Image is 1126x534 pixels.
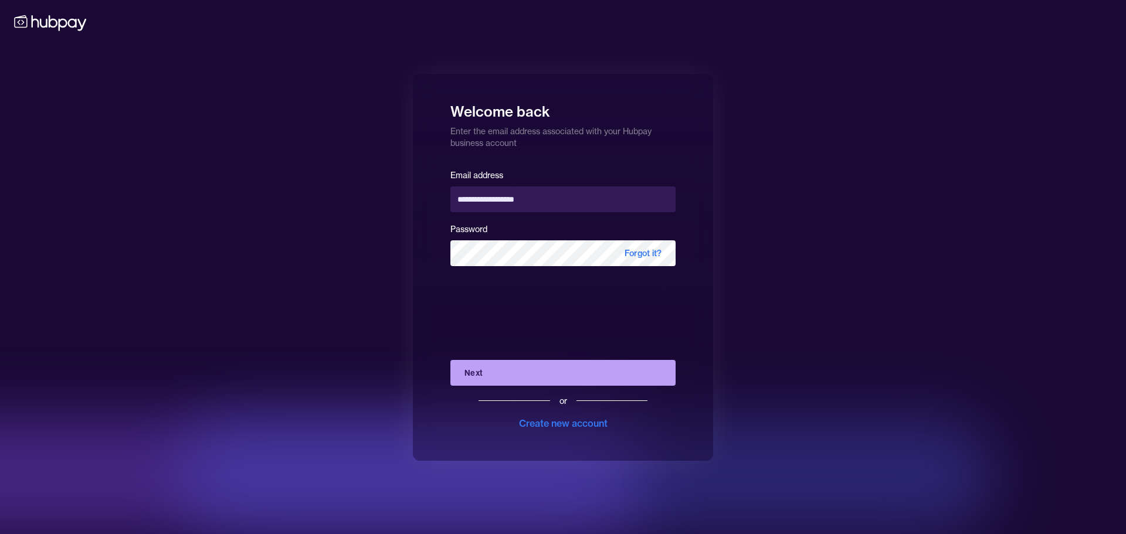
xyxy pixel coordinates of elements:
div: Create new account [519,416,608,430]
button: Next [450,360,676,386]
label: Password [450,224,487,234]
h1: Welcome back [450,95,676,121]
div: or [559,395,567,407]
label: Email address [450,170,503,181]
span: Forgot it? [611,240,676,266]
p: Enter the email address associated with your Hubpay business account [450,121,676,149]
